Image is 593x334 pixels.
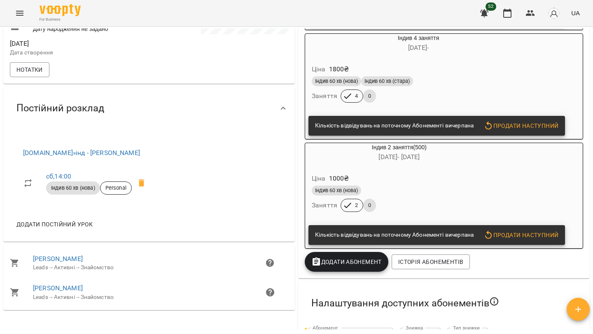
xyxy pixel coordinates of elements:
[483,230,558,240] span: Продати наступний
[75,294,81,300] span: →
[312,187,361,194] span: Індив 60 хв (нова)
[483,121,558,131] span: Продати наступний
[33,293,265,301] div: Leads Активні Знайомство
[10,39,147,49] span: [DATE]
[75,264,81,270] span: →
[489,296,499,306] svg: Якщо не обрано жодного, клієнт зможе побачити всі публічні абонементи
[486,2,496,11] span: 52
[548,7,560,19] img: avatar_s.png
[361,78,413,85] span: Індив 60 хв (стара)
[311,296,499,310] span: Налаштування доступних абонементів
[312,64,326,75] h6: Ціна
[305,34,532,113] button: Індив 4 заняття[DATE]- Ціна1800₴Індив 60 хв (нова)Індив 60 хв (стара)Заняття40
[46,184,100,192] span: Індив 60 хв (нова)
[10,49,147,57] p: Дата створення
[480,228,562,242] button: Продати наступний
[305,143,493,163] div: Індив 2 заняття(500)
[10,62,49,77] button: Нотатки
[33,263,265,272] div: Leads Активні Знайомство
[312,200,337,211] h6: Заняття
[48,294,54,300] span: →
[350,92,363,100] span: 4
[16,102,104,115] span: Постійний розклад
[46,172,71,180] a: сб,14:00
[398,257,463,267] span: Історія абонементів
[315,118,474,133] div: Кількість відвідувань на поточному Абонементі вичерпана
[3,87,295,129] div: Постійний розклад
[305,143,493,222] button: Індив 2 заняття(500)[DATE]- [DATE]Ціна1000₴Індив 60 хв (нова)Заняття20
[315,228,474,242] div: Кількість відвідувань на поточному Абонементі вичерпана
[33,284,83,292] a: [PERSON_NAME]
[480,118,562,133] button: Продати наступний
[132,173,152,193] span: Видалити приватний урок інд - Лабяк Ольга сб 14:00 клієнта Лабяк Ольга Дмитрівна
[312,78,361,85] span: Індив 60 хв (нова)
[568,5,583,21] button: UA
[40,4,81,16] img: Voopty Logo
[16,219,93,229] span: Додати постійний урок
[16,65,43,75] span: Нотатки
[312,173,326,184] h6: Ціна
[10,3,30,23] button: Menu
[298,282,590,325] div: Налаштування доступних абонементів
[48,264,54,270] span: →
[305,252,388,272] button: Додати Абонемент
[378,153,420,161] span: [DATE] - [DATE]
[363,202,376,209] span: 0
[392,254,470,269] button: Історія абонементів
[311,257,382,267] span: Додати Абонемент
[23,149,140,157] a: [DOMAIN_NAME]»інд - [PERSON_NAME]
[350,202,363,209] span: 2
[33,255,83,263] a: [PERSON_NAME]
[408,44,429,52] span: [DATE] -
[363,92,376,100] span: 0
[13,217,96,232] button: Додати постійний урок
[40,17,81,22] span: For Business
[312,90,337,102] h6: Заняття
[329,64,349,74] p: 1800 ₴
[329,174,349,183] p: 1000 ₴
[100,184,131,192] span: Personal
[571,9,580,17] span: UA
[305,34,532,54] div: Індив 4 заняття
